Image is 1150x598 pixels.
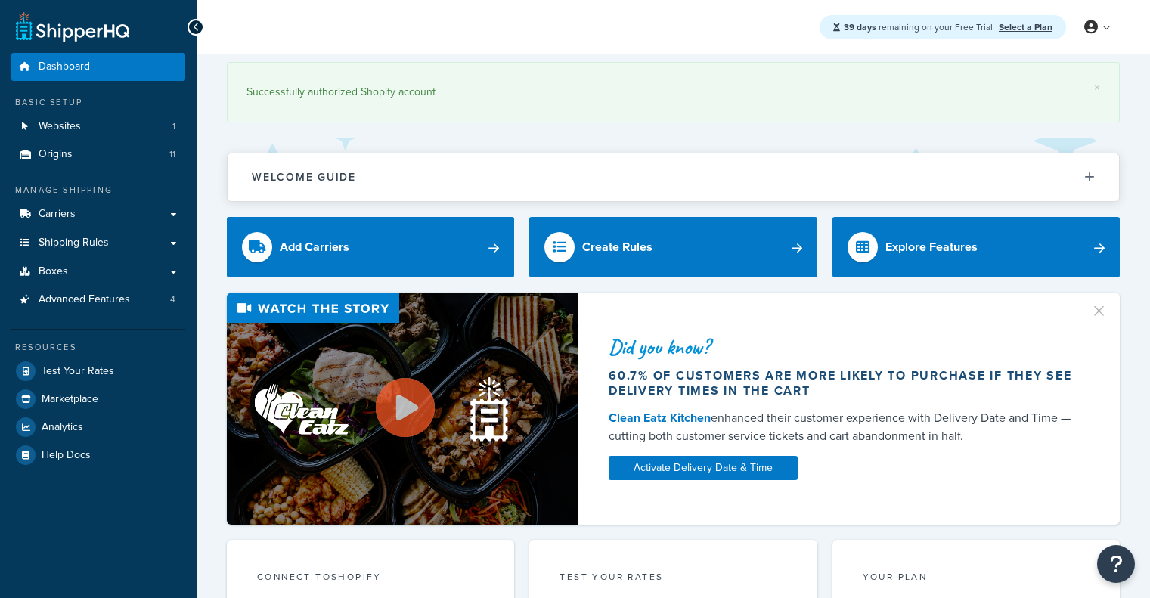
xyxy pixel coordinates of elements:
a: Shipping Rules [11,229,185,257]
span: Advanced Features [39,293,130,306]
div: Connect to Shopify [257,570,484,587]
span: 11 [169,148,175,161]
div: Did you know? [609,336,1078,358]
a: × [1094,82,1100,94]
li: Websites [11,113,185,141]
a: Analytics [11,414,185,441]
span: remaining on your Free Trial [844,20,995,34]
a: Carriers [11,200,185,228]
a: Activate Delivery Date & Time [609,456,798,480]
a: Marketplace [11,386,185,413]
a: Explore Features [832,217,1120,277]
span: Analytics [42,421,83,434]
a: Dashboard [11,53,185,81]
span: 4 [170,293,175,306]
a: Boxes [11,258,185,286]
a: Help Docs [11,442,185,469]
div: Basic Setup [11,96,185,109]
div: Explore Features [885,237,978,258]
span: Help Docs [42,449,91,462]
a: Origins11 [11,141,185,169]
div: Add Carriers [280,237,349,258]
button: Open Resource Center [1097,545,1135,583]
a: Clean Eatz Kitchen [609,409,711,426]
div: enhanced their customer experience with Delivery Date and Time — cutting both customer service ti... [609,409,1078,445]
li: Advanced Features [11,286,185,314]
a: Websites1 [11,113,185,141]
span: Websites [39,120,81,133]
span: Dashboard [39,60,90,73]
a: Create Rules [529,217,817,277]
button: Welcome Guide [228,153,1119,201]
div: 60.7% of customers are more likely to purchase if they see delivery times in the cart [609,368,1078,398]
strong: 39 days [844,20,876,34]
div: Manage Shipping [11,184,185,197]
div: Your Plan [863,570,1090,587]
img: Video thumbnail [227,293,578,525]
div: Successfully authorized Shopify account [246,82,1100,103]
span: Origins [39,148,73,161]
div: Resources [11,341,185,354]
a: Advanced Features4 [11,286,185,314]
span: 1 [172,120,175,133]
span: Test Your Rates [42,365,114,378]
a: Test Your Rates [11,358,185,385]
span: Marketplace [42,393,98,406]
a: Select a Plan [999,20,1052,34]
span: Shipping Rules [39,237,109,249]
h2: Welcome Guide [252,172,356,183]
span: Carriers [39,208,76,221]
div: Create Rules [582,237,652,258]
span: Boxes [39,265,68,278]
a: Add Carriers [227,217,514,277]
li: Origins [11,141,185,169]
div: Test your rates [560,570,786,587]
